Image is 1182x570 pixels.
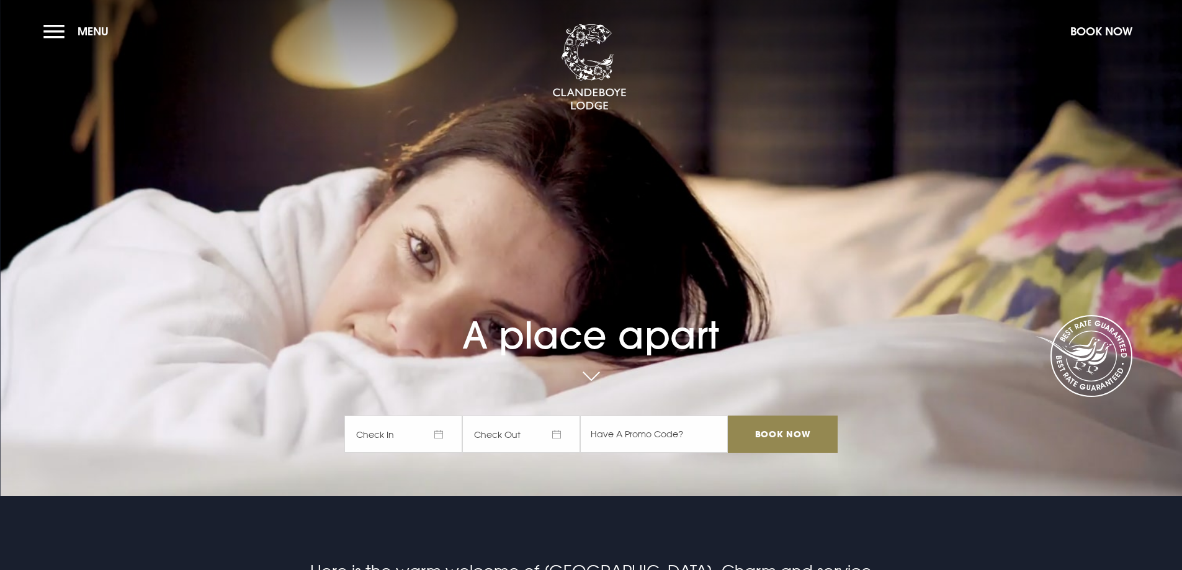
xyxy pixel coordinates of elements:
button: Book Now [1064,18,1139,45]
img: Clandeboye Lodge [552,24,627,111]
span: Menu [78,24,109,38]
input: Have A Promo Code? [580,416,728,453]
input: Book Now [728,416,837,453]
span: Check Out [462,416,580,453]
span: Check In [344,416,462,453]
button: Menu [43,18,115,45]
h1: A place apart [344,278,837,357]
